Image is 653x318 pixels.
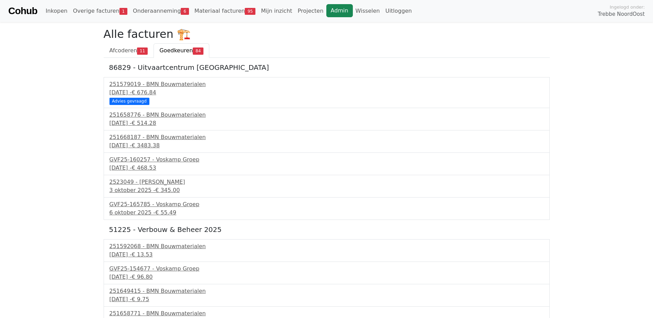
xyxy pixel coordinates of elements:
[109,164,544,172] div: [DATE] -
[109,242,544,259] a: 251592068 - BMN Bouwmaterialen[DATE] -€ 13.53
[192,4,259,18] a: Materiaal facturen95
[109,225,544,234] h5: 51225 - Verbouw & Beheer 2025
[70,4,130,18] a: Overige facturen1
[109,178,544,186] div: 2523049 - [PERSON_NAME]
[109,273,544,281] div: [DATE] -
[109,133,544,150] a: 251668187 - BMN Bouwmaterialen[DATE] -€ 3483.38
[131,251,152,258] span: € 13.53
[43,4,70,18] a: Inkopen
[109,200,544,217] a: GVF25-165785 - Voskamp Groep6 oktober 2025 -€ 55.49
[109,287,544,304] a: 251649415 - BMN Bouwmaterialen[DATE] -€ 9.75
[109,178,544,194] a: 2523049 - [PERSON_NAME]3 oktober 2025 -€ 345.00
[155,187,180,193] span: € 345.00
[109,80,544,88] div: 251579019 - BMN Bouwmaterialen
[131,296,149,303] span: € 9.75
[109,119,544,127] div: [DATE] -
[109,80,544,104] a: 251579019 - BMN Bouwmaterialen[DATE] -€ 676.84 Advies gevraagd
[109,111,544,127] a: 251658776 - BMN Bouwmaterialen[DATE] -€ 514.28
[193,47,203,54] span: 84
[154,43,209,58] a: Goedkeuren84
[109,156,544,164] div: GVF25-160257 - Voskamp Groep
[109,265,544,281] a: GVF25-154677 - Voskamp Groep[DATE] -€ 96.80
[326,4,353,17] a: Admin
[109,251,544,259] div: [DATE] -
[109,47,137,54] span: Afcoderen
[109,209,544,217] div: 6 oktober 2025 -
[131,165,156,171] span: € 468.53
[109,309,544,318] div: 251658771 - BMN Bouwmaterialen
[131,142,159,149] span: € 3483.38
[109,111,544,119] div: 251658776 - BMN Bouwmaterialen
[295,4,326,18] a: Projecten
[109,265,544,273] div: GVF25-154677 - Voskamp Groep
[155,209,176,216] span: € 55.49
[159,47,193,54] span: Goedkeuren
[131,89,156,96] span: € 676.84
[109,186,544,194] div: 3 oktober 2025 -
[181,8,189,15] span: 6
[109,287,544,295] div: 251649415 - BMN Bouwmaterialen
[610,4,645,10] span: Ingelogd onder:
[131,120,156,126] span: € 514.28
[109,156,544,172] a: GVF25-160257 - Voskamp Groep[DATE] -€ 468.53
[109,133,544,141] div: 251668187 - BMN Bouwmaterialen
[109,98,149,105] div: Advies gevraagd
[245,8,255,15] span: 95
[130,4,192,18] a: Onderaanneming6
[119,8,127,15] span: 1
[109,141,544,150] div: [DATE] -
[382,4,414,18] a: Uitloggen
[109,88,544,97] div: [DATE] -
[258,4,295,18] a: Mijn inzicht
[109,200,544,209] div: GVF25-165785 - Voskamp Groep
[109,63,544,72] h5: 86829 - Uitvaartcentrum [GEOGRAPHIC_DATA]
[109,242,544,251] div: 251592068 - BMN Bouwmaterialen
[353,4,383,18] a: Wisselen
[104,28,550,41] h2: Alle facturen 🏗️
[109,295,544,304] div: [DATE] -
[104,43,154,58] a: Afcoderen11
[131,274,152,280] span: € 96.80
[8,3,37,19] a: Cohub
[137,47,148,54] span: 11
[598,10,645,18] span: Trebbe NoordOost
